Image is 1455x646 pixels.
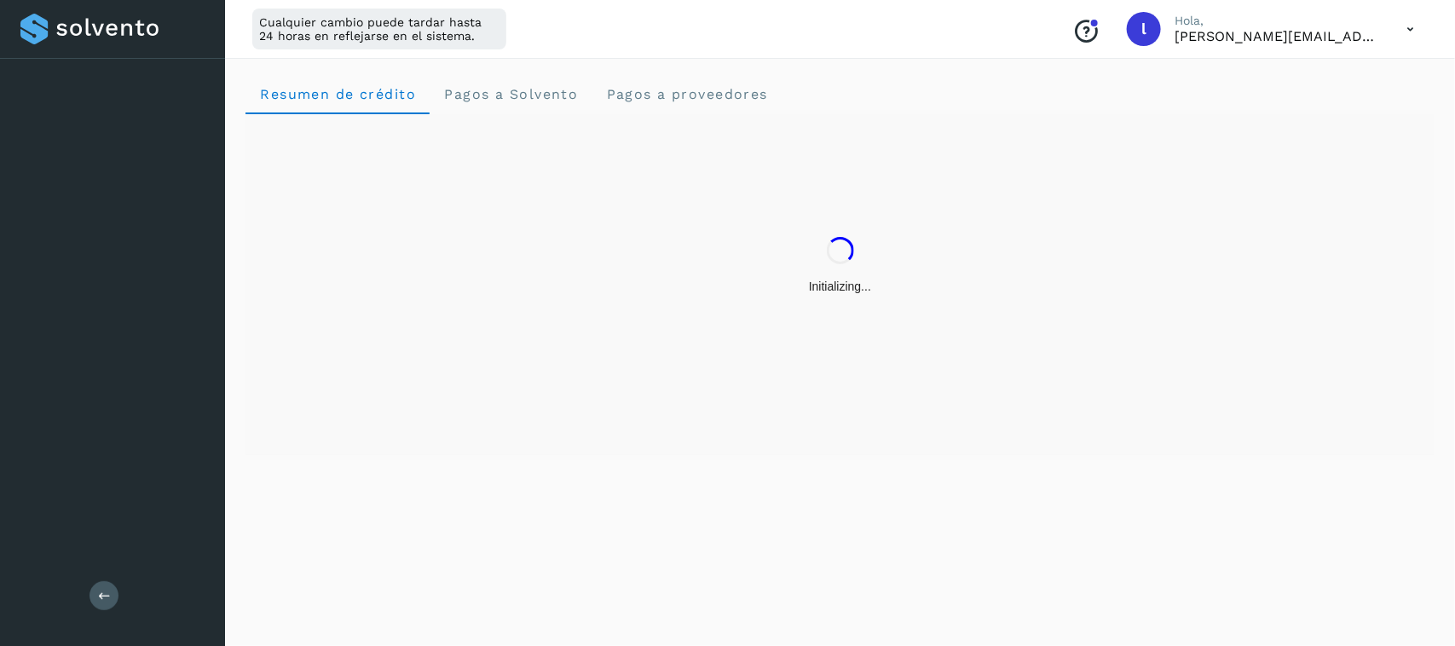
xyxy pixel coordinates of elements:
div: Cualquier cambio puede tardar hasta 24 horas en reflejarse en el sistema. [252,9,506,49]
span: Resumen de crédito [259,86,416,102]
p: Hola, [1175,14,1379,28]
span: Pagos a Solvento [443,86,578,102]
span: Pagos a proveedores [605,86,768,102]
p: laura.cabrera@seacargo.com [1175,28,1379,44]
